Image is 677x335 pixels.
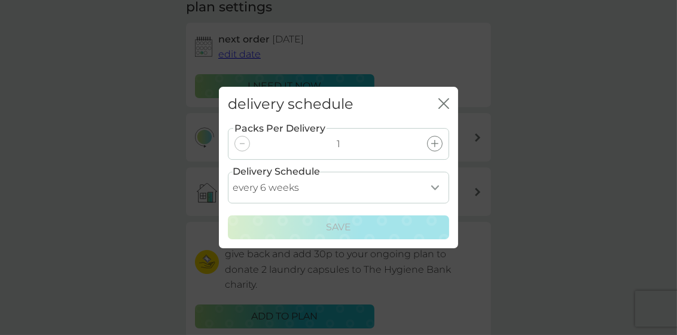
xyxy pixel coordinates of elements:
[438,98,449,111] button: close
[228,215,449,239] button: Save
[337,136,340,152] p: 1
[326,220,351,235] p: Save
[228,96,353,113] h2: delivery schedule
[233,164,320,179] label: Delivery Schedule
[233,121,327,136] label: Packs Per Delivery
